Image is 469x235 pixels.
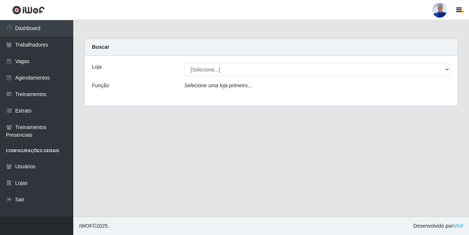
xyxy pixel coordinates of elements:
[92,44,109,50] strong: Buscar
[79,222,109,230] span: © 2025 .
[79,223,93,229] span: IWOF
[92,82,109,89] label: Função
[184,82,252,88] i: Selecione uma loja primeiro...
[12,5,45,15] img: CoreUI Logo
[92,63,101,71] label: Loja
[413,222,463,230] span: Desenvolvido por
[453,223,463,229] a: iWof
